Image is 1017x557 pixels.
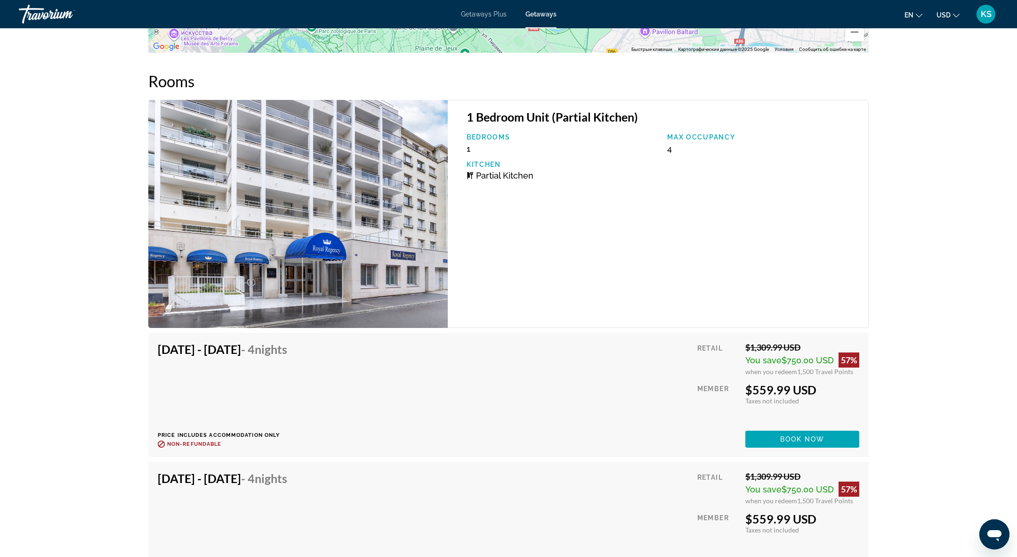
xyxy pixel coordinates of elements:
[467,133,658,141] p: Bedrooms
[255,471,287,485] span: Nights
[799,47,866,52] a: Сообщить об ошибке на карте
[667,144,672,154] span: 4
[839,482,859,497] div: 57%
[697,471,738,505] div: Retail
[158,471,287,485] h4: [DATE] - [DATE]
[148,72,869,90] h2: Rooms
[745,512,859,526] div: $559.99 USD
[467,110,859,124] h3: 1 Bedroom Unit (Partial Kitchen)
[667,133,859,141] p: Max Occupancy
[981,9,992,19] span: KS
[148,100,448,328] img: 3068E01X.jpg
[241,342,287,356] span: - 4
[476,171,533,180] span: Partial Kitchen
[467,144,470,154] span: 1
[697,342,738,376] div: Retail
[158,432,294,438] p: Price includes accommodation only
[151,41,182,53] img: Google
[797,368,853,376] span: 1,500 Travel Points
[904,11,913,19] span: en
[158,342,287,356] h4: [DATE] - [DATE]
[775,47,793,52] a: Условия (ссылка откроется в новой вкладке)
[525,10,557,18] a: Getaways
[697,512,738,553] div: Member
[631,46,672,53] button: Быстрые клавиши
[745,497,797,505] span: when you redeem
[467,161,658,168] p: Kitchen
[19,2,113,26] a: Travorium
[782,484,834,494] span: $750.00 USD
[974,4,998,24] button: User Menu
[745,526,799,534] span: Taxes not included
[745,397,799,405] span: Taxes not included
[255,342,287,356] span: Nights
[745,431,859,448] button: Book now
[461,10,507,18] a: Getaways Plus
[697,383,738,424] div: Member
[782,355,834,365] span: $750.00 USD
[745,383,859,397] div: $559.99 USD
[797,497,853,505] span: 1,500 Travel Points
[839,352,859,368] div: 57%
[745,355,782,365] span: You save
[936,8,960,22] button: Change currency
[745,484,782,494] span: You save
[745,471,859,482] div: $1,309.99 USD
[167,441,221,447] span: Non-refundable
[845,23,864,41] button: Уменьшить
[678,47,769,52] span: Картографические данные ©2025 Google
[151,41,182,53] a: Открыть эту область в Google Картах (в новом окне)
[904,8,922,22] button: Change language
[241,471,287,485] span: - 4
[745,342,859,352] div: $1,309.99 USD
[780,435,825,443] span: Book now
[745,368,797,376] span: when you redeem
[979,519,1009,549] iframe: Кнопка запуска окна обмена сообщениями
[936,11,951,19] span: USD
